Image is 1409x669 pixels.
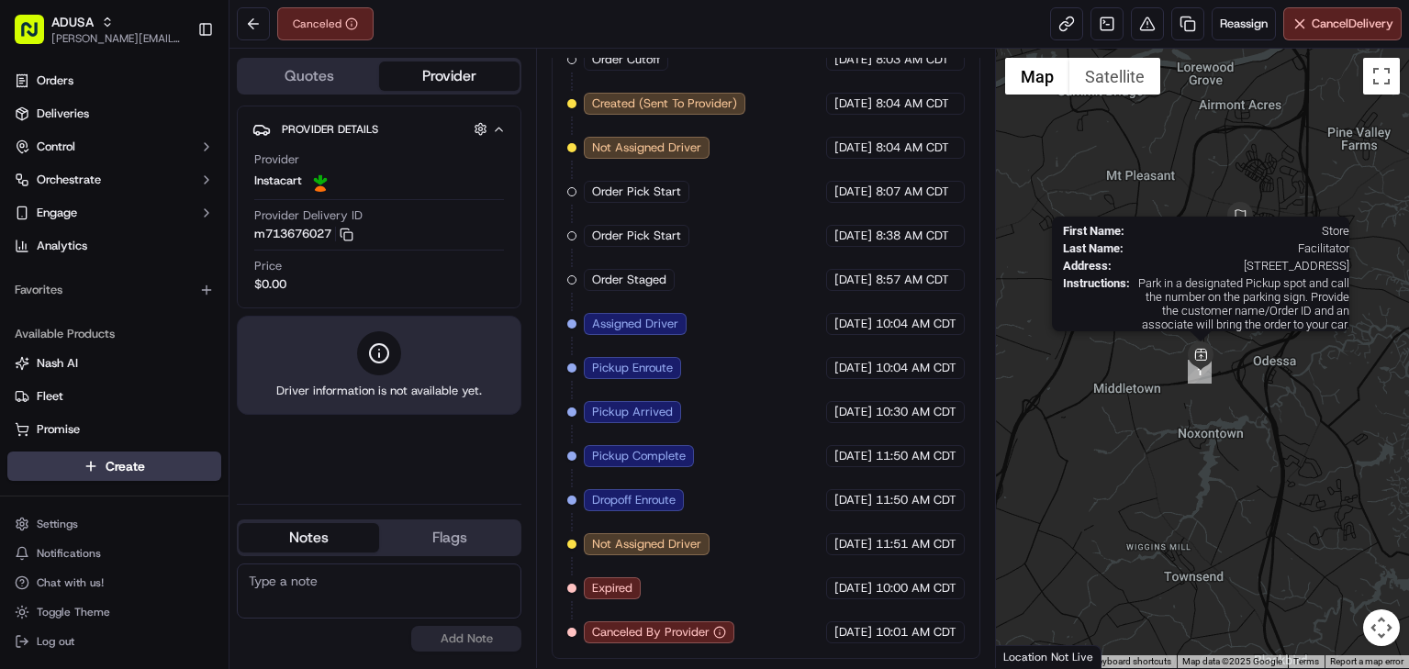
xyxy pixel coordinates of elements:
[18,73,334,103] p: Welcome 👋
[7,66,221,95] a: Orders
[254,207,363,224] span: Provider Delivery ID
[592,536,701,552] span: Not Assigned Driver
[1137,276,1349,331] span: Park in a designated Pickup spot and call the number on the parking sign. Provide the customer na...
[37,421,80,438] span: Promise
[48,118,330,138] input: Got a question? Start typing here...
[996,645,1101,668] div: Location Not Live
[876,536,956,552] span: 11:51 AM CDT
[37,335,51,350] img: 1736555255976-a54dd68f-1ca7-489b-9aae-adbdc363a1c4
[7,629,221,654] button: Log out
[1131,241,1349,255] span: Facilitator
[1092,655,1171,668] button: Keyboard shortcuts
[51,13,94,31] button: ADUSA
[252,114,506,144] button: Provider Details
[37,139,75,155] span: Control
[1188,360,1212,384] div: 1
[83,175,301,194] div: Start new chat
[57,284,196,299] span: Wisdom [PERSON_NAME]
[7,132,221,162] button: Control
[592,624,710,641] span: Canceled By Provider
[7,198,221,228] button: Engage
[155,412,170,427] div: 💻
[876,360,956,376] span: 10:04 AM CDT
[876,184,949,200] span: 8:07 AM CDT
[7,570,221,596] button: Chat with us!
[7,382,221,411] button: Fleet
[7,511,221,537] button: Settings
[285,235,334,257] button: See all
[876,272,949,288] span: 8:57 AM CDT
[876,95,949,112] span: 8:04 AM CDT
[15,421,214,438] a: Promise
[876,316,956,332] span: 10:04 AM CDT
[37,285,51,300] img: 1736555255976-a54dd68f-1ca7-489b-9aae-adbdc363a1c4
[592,51,660,68] span: Order Cutoff
[592,448,686,464] span: Pickup Complete
[1001,644,1061,668] img: Google
[129,454,222,469] a: Powered byPylon
[834,228,872,244] span: [DATE]
[37,546,101,561] span: Notifications
[37,355,78,372] span: Nash AI
[592,316,678,332] span: Assigned Driver
[7,319,221,349] div: Available Products
[592,360,673,376] span: Pickup Enroute
[7,541,221,566] button: Notifications
[18,317,48,346] img: Matthew Saporito
[7,452,221,481] button: Create
[592,580,632,597] span: Expired
[1330,656,1403,666] a: Report a map error
[18,18,55,55] img: Nash
[834,624,872,641] span: [DATE]
[209,284,247,299] span: [DATE]
[37,238,87,254] span: Analytics
[1212,7,1276,40] button: Reassign
[1063,259,1112,273] span: Address :
[1069,58,1160,95] button: Show satellite imagery
[106,457,145,475] span: Create
[37,388,63,405] span: Fleet
[1293,656,1319,666] a: Terms (opens in new tab)
[1063,276,1130,331] span: Instructions :
[1363,58,1400,95] button: Toggle fullscreen view
[15,388,214,405] a: Fleet
[592,228,681,244] span: Order Pick Start
[173,410,295,429] span: API Documentation
[7,349,221,378] button: Nash AI
[309,170,331,192] img: profile_instacart_ahold_partner.png
[18,239,123,253] div: Past conversations
[834,448,872,464] span: [DATE]
[592,404,673,420] span: Pickup Arrived
[834,139,872,156] span: [DATE]
[37,106,89,122] span: Deliveries
[37,575,104,590] span: Chat with us!
[834,580,872,597] span: [DATE]
[152,334,159,349] span: •
[7,275,221,305] div: Favorites
[834,536,872,552] span: [DATE]
[37,605,110,619] span: Toggle Theme
[37,72,73,89] span: Orders
[312,181,334,203] button: Start new chat
[7,165,221,195] button: Orchestrate
[876,404,956,420] span: 10:30 AM CDT
[7,231,221,261] a: Analytics
[1063,241,1124,255] span: Last Name :
[239,61,379,91] button: Quotes
[277,7,374,40] button: Canceled
[282,122,378,137] span: Provider Details
[276,383,482,399] span: Driver information is not available yet.
[379,61,520,91] button: Provider
[1312,16,1393,32] span: Cancel Delivery
[834,95,872,112] span: [DATE]
[834,316,872,332] span: [DATE]
[834,184,872,200] span: [DATE]
[1220,16,1268,32] span: Reassign
[834,404,872,420] span: [DATE]
[7,415,221,444] button: Promise
[83,194,252,208] div: We're available if you need us!
[592,95,737,112] span: Created (Sent To Provider)
[1363,609,1400,646] button: Map camera controls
